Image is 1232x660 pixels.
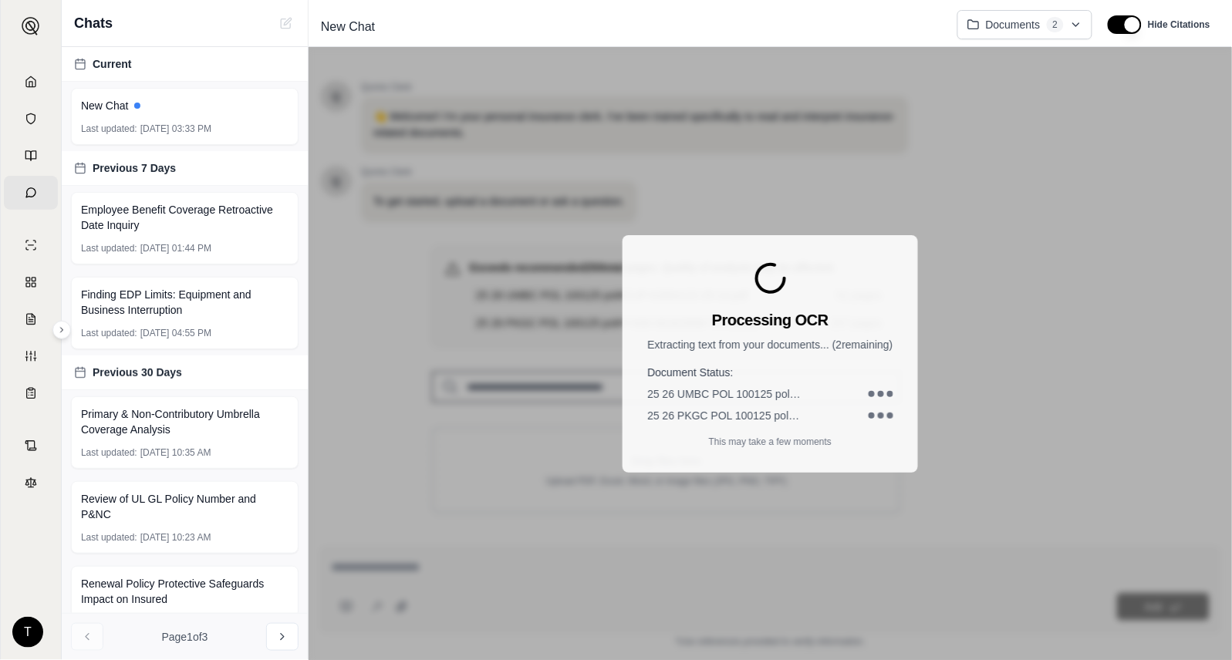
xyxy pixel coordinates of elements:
[4,176,58,210] a: Chat
[140,123,211,135] span: [DATE] 03:33 PM
[140,531,211,544] span: [DATE] 10:23 AM
[277,14,295,32] button: Cannot create new chat while OCR is processing
[709,436,832,448] p: This may take a few moments
[81,576,289,607] span: Renewal Policy Protective Safeguards Impact on Insured
[4,302,58,336] a: Claim Coverage
[22,17,40,35] img: Expand sidebar
[4,376,58,410] a: Coverage Table
[986,17,1041,32] span: Documents
[315,15,381,39] span: New Chat
[4,466,58,500] a: Legal Search Engine
[4,139,58,173] a: Prompt Library
[52,321,71,339] button: Expand sidebar
[81,287,289,318] span: Finding EDP Limits: Equipment and Business Interruption
[81,406,289,437] span: Primary & Non-Contributory Umbrella Coverage Analysis
[4,429,58,463] a: Contract Analysis
[647,408,802,423] span: 25 26 PKGC POL 100125 pol#Y-630-3G322558-TIA-25.pdf
[81,327,137,339] span: Last updated:
[140,242,211,254] span: [DATE] 01:44 PM
[81,123,137,135] span: Last updated:
[74,12,113,34] span: Chats
[81,531,137,544] span: Last updated:
[315,15,945,39] div: Edit Title
[162,629,208,645] span: Page 1 of 3
[647,365,893,380] h4: Document Status:
[12,617,43,648] div: T
[81,98,128,113] span: New Chat
[1047,17,1065,32] span: 2
[4,228,58,262] a: Single Policy
[957,10,1093,39] button: Documents2
[81,242,137,254] span: Last updated:
[140,446,211,459] span: [DATE] 10:35 AM
[93,365,182,380] span: Previous 30 Days
[4,102,58,136] a: Documents Vault
[647,337,893,352] p: Extracting text from your documents... ( 2 remaining)
[81,491,289,522] span: Review of UL GL Policy Number and P&NC
[15,11,46,42] button: Expand sidebar
[712,309,829,331] h3: Processing OCR
[1148,19,1210,31] span: Hide Citations
[4,65,58,99] a: Home
[647,386,802,402] span: 25 26 UMBC POL 100125 pol#CUP-6J884122-25-14.pdf
[93,56,132,72] span: Current
[140,327,211,339] span: [DATE] 04:55 PM
[4,265,58,299] a: Policy Comparisons
[81,446,137,459] span: Last updated:
[93,160,176,176] span: Previous 7 Days
[81,202,289,233] span: Employee Benefit Coverage Retroactive Date Inquiry
[4,339,58,373] a: Custom Report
